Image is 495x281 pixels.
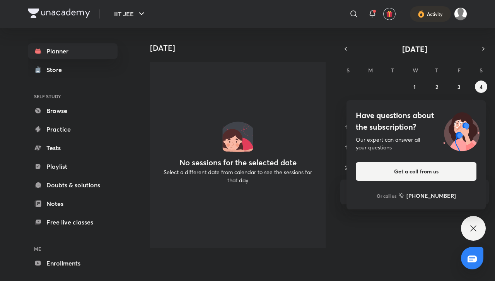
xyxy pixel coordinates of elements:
a: Playlist [28,159,118,174]
h6: SELF STUDY [28,90,118,103]
button: October 19, 2025 [342,141,354,153]
span: [DATE] [402,44,427,54]
h4: Have questions about the subscription? [356,110,476,133]
h6: [PHONE_NUMBER] [406,192,456,200]
a: Notes [28,196,118,211]
img: avatar [386,10,393,17]
abbr: October 2, 2025 [435,83,438,91]
div: Our expert can answer all your questions [356,136,476,151]
p: Or call us [377,192,396,199]
img: Company Logo [28,9,90,18]
img: Tilak Soneji [454,7,467,21]
h4: [DATE] [150,43,332,53]
a: Free live classes [28,214,118,230]
abbr: October 1, 2025 [413,83,416,91]
abbr: Wednesday [413,67,418,74]
img: No events [222,121,253,152]
a: Doubts & solutions [28,177,118,193]
button: Get a call from us [356,162,476,181]
abbr: October 4, 2025 [480,83,483,91]
img: activity [418,9,425,19]
abbr: Thursday [435,67,438,74]
abbr: October 26, 2025 [345,164,351,171]
abbr: Tuesday [391,67,394,74]
button: October 1, 2025 [408,81,421,93]
abbr: October 3, 2025 [457,83,461,91]
h4: No sessions for the selected date [179,158,297,167]
a: [PHONE_NUMBER] [399,192,456,200]
a: Enrollments [28,255,118,271]
div: Store [46,65,67,74]
a: Planner [28,43,118,59]
a: Tests [28,140,118,156]
button: October 26, 2025 [342,161,354,173]
button: October 3, 2025 [453,81,465,93]
button: avatar [383,8,396,20]
abbr: Friday [457,67,461,74]
a: Company Logo [28,9,90,20]
img: ttu_illustration_new.svg [437,110,486,151]
button: October 5, 2025 [342,101,354,113]
button: IIT JEE [109,6,151,22]
abbr: October 19, 2025 [345,144,351,151]
button: October 12, 2025 [342,121,354,133]
abbr: Saturday [480,67,483,74]
abbr: Sunday [346,67,350,74]
button: [DATE] [351,43,478,54]
a: Store [28,62,118,77]
button: October 4, 2025 [475,81,487,93]
abbr: Monday [368,67,373,74]
p: Select a different date from calendar to see the sessions for that day [159,168,316,184]
abbr: October 12, 2025 [345,123,350,131]
button: October 2, 2025 [430,81,443,93]
h6: ME [28,242,118,255]
a: Practice [28,122,118,137]
a: Browse [28,103,118,118]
